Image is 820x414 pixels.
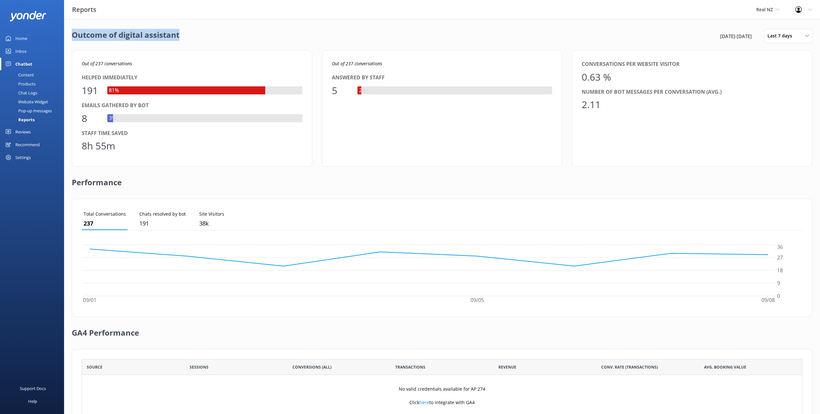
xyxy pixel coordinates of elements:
tspan: 36 [777,244,783,251]
div: Content [4,70,34,79]
tspan: 27 [777,254,783,261]
div: Products [4,79,36,88]
div: 0.63 % [582,69,611,85]
div: Pop-up messages [4,106,52,115]
h3: Reports [72,4,96,15]
div: Recommend [15,138,40,151]
tspan: 0 [777,292,780,299]
img: yonder-white-logo.png [10,11,46,21]
div: Inbox [15,45,27,58]
i: Out of 237 conversations [82,60,132,67]
div: 2.11 [582,97,601,112]
tspan: 09/01 [83,297,96,304]
p: Total Conversations [84,211,126,218]
a: Chat Logs [4,88,64,97]
div: Helped immediately [82,74,302,82]
div: Home [15,32,27,45]
div: Settings [15,151,31,164]
div: Answered by staff [332,74,553,82]
div: 191 [82,83,101,98]
div: 8h 55m [82,138,115,154]
div: Reviews [15,125,31,138]
div: 81% [107,86,120,95]
div: Staff time saved [82,129,302,138]
tspan: 09/05 [471,297,484,304]
tspan: 18 [777,267,783,274]
tspan: 9 [777,280,780,287]
a: Pop-up messages [4,106,64,115]
span: Source [87,364,102,370]
a: Website Widget [4,97,64,106]
span: Revenue [498,364,516,370]
div: 3% [107,114,118,123]
p: Site Visitors [199,211,224,218]
div: Conversations per website visitor [582,60,802,68]
i: Out of 237 conversations [332,60,382,67]
span: Conversions (All) [292,364,332,370]
div: Chatbot [15,58,32,70]
span: [DATE] - [DATE] [720,32,752,40]
p: 37,529 [199,219,224,228]
span: Last 7 days [767,32,796,39]
div: Chat Logs [4,88,37,97]
span: Sessions [190,364,209,370]
div: Number of bot messages per conversation (avg.) [582,88,802,96]
span: Avg. Booking Value [704,364,746,370]
span: Real NZ [756,6,773,12]
p: 237 [84,219,126,228]
div: 8 [82,111,101,126]
a: Reports [4,115,64,124]
div: Help [28,395,37,408]
div: 5 [332,83,351,98]
div: Emails gathered by bot [82,101,302,110]
span: Conv. Rate (Transactions) [601,364,658,370]
a: here [419,399,429,405]
p: Chats resolved by bot [139,211,186,218]
div: 2% [357,86,368,95]
h2: Outcome of digital assistant [72,29,179,43]
div: Website Widget [4,97,48,106]
tspan: 09/08 [761,297,775,304]
p: No valid credentials available for AP 274 [399,386,485,393]
p: Click to integrate with GA4 [409,399,475,406]
div: Reports [4,115,35,124]
span: Transactions [395,364,425,370]
h2: Performance [72,167,122,192]
a: Products [4,79,64,88]
h2: GA4 Performance [72,317,139,343]
div: Support Docs [20,382,46,395]
a: Content [4,70,64,79]
p: 191 [139,219,186,228]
